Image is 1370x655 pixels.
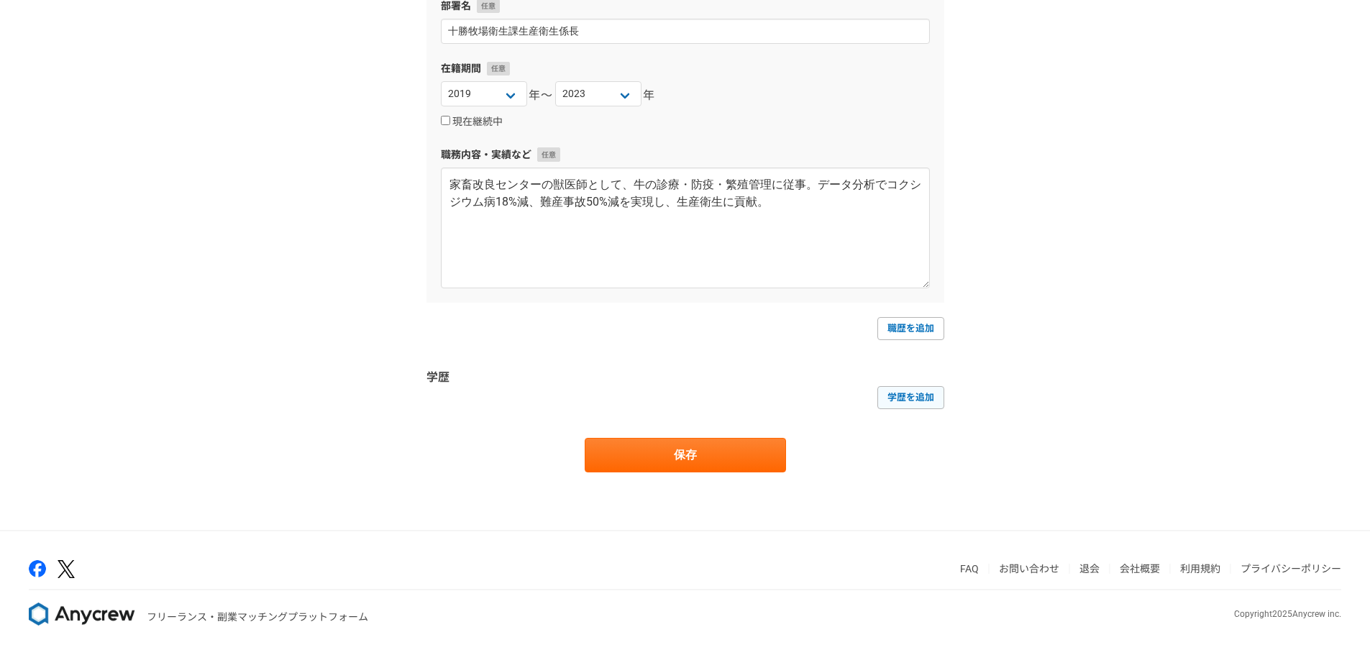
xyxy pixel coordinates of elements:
h3: 学歴 [426,369,944,386]
p: フリーランス・副業マッチングプラットフォーム [147,610,368,625]
input: 開発2部 [441,19,930,44]
a: 会社概要 [1120,563,1160,574]
span: 年〜 [529,87,554,104]
a: プライバシーポリシー [1241,563,1341,574]
img: facebook-2adfd474.png [29,560,46,577]
p: Copyright 2025 Anycrew inc. [1234,608,1341,620]
label: 現在継続中 [441,116,503,129]
label: 在籍期間 [441,61,930,76]
img: 8DqYSo04kwAAAAASUVORK5CYII= [29,603,135,626]
a: 退会 [1079,563,1100,574]
img: x-391a3a86.png [58,560,75,578]
span: 年 [643,87,656,104]
a: 利用規約 [1180,563,1220,574]
a: 学歴を追加 [877,386,944,409]
a: 職歴を追加 [877,317,944,340]
a: お問い合わせ [999,563,1059,574]
input: 現在継続中 [441,116,450,125]
label: 職務内容・実績など [441,147,930,162]
a: FAQ [960,563,979,574]
button: 保存 [585,438,786,472]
